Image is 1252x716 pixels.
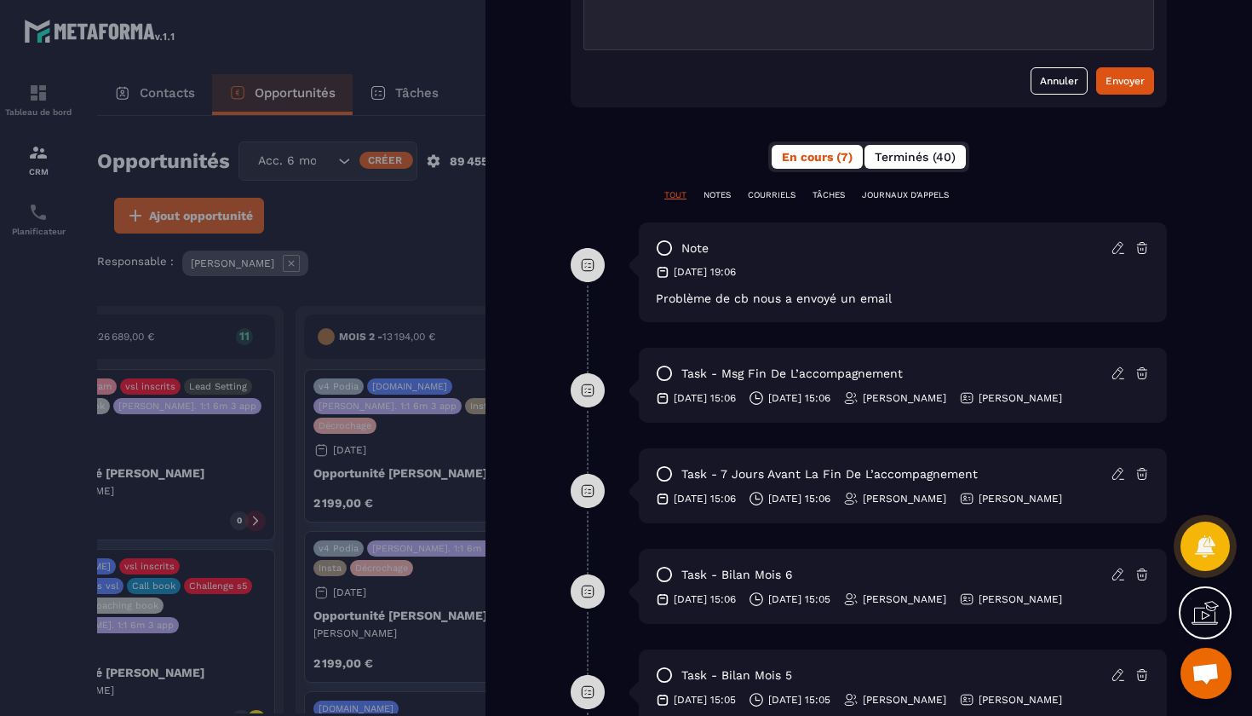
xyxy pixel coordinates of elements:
[674,391,736,405] p: [DATE] 15:06
[674,265,736,279] p: [DATE] 19:06
[674,492,736,505] p: [DATE] 15:06
[681,667,792,684] p: task - Bilan mois 5
[782,150,853,164] span: En cours (7)
[862,189,949,201] p: JOURNAUX D'APPELS
[748,189,795,201] p: COURRIELS
[772,145,863,169] button: En cours (7)
[768,391,830,405] p: [DATE] 15:06
[674,693,736,707] p: [DATE] 15:05
[768,693,830,707] p: [DATE] 15:05
[863,391,946,405] p: [PERSON_NAME]
[674,592,736,606] p: [DATE] 15:06
[681,466,978,482] p: task - 7 jours avant la fin de l’accompagnement
[979,391,1062,405] p: [PERSON_NAME]
[656,292,1150,305] p: Problème de cb nous a envoyé un email
[864,145,966,169] button: Terminés (40)
[863,592,946,606] p: [PERSON_NAME]
[768,592,830,606] p: [DATE] 15:05
[681,240,709,257] p: note
[875,150,956,164] span: Terminés (40)
[681,567,793,583] p: task - Bilan mois 6
[704,189,731,201] p: NOTES
[664,189,686,201] p: TOUT
[863,492,946,505] p: [PERSON_NAME]
[979,693,1062,707] p: [PERSON_NAME]
[979,592,1062,606] p: [PERSON_NAME]
[1180,648,1232,699] a: Ouvrir le chat
[863,693,946,707] p: [PERSON_NAME]
[768,492,830,505] p: [DATE] 15:06
[813,189,845,201] p: TÂCHES
[681,366,903,382] p: task - Msg fin de l’accompagnement
[979,492,1062,505] p: [PERSON_NAME]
